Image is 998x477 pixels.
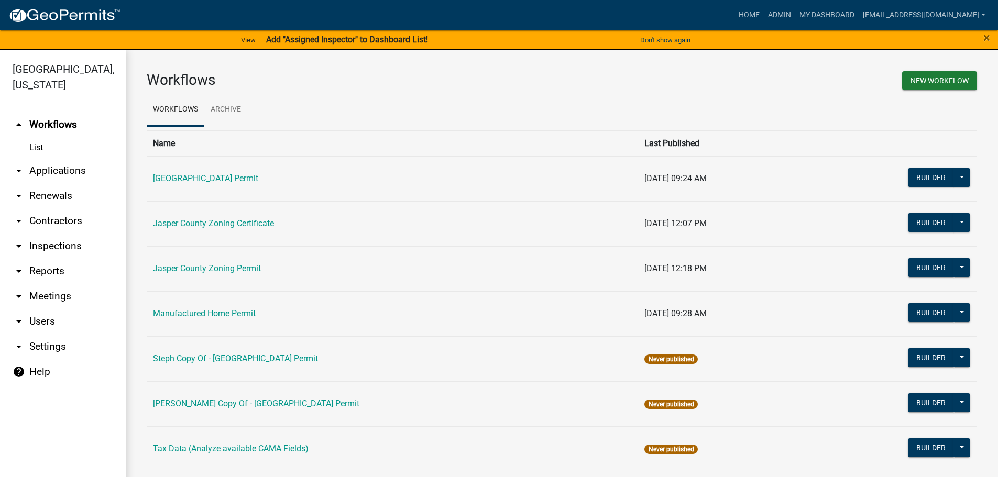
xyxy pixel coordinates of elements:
button: Builder [908,258,954,277]
span: [DATE] 12:07 PM [644,218,707,228]
a: Home [734,5,764,25]
a: Manufactured Home Permit [153,308,256,318]
button: Builder [908,303,954,322]
span: Never published [644,400,697,409]
a: Workflows [147,93,204,127]
a: Jasper County Zoning Permit [153,263,261,273]
th: Name [147,130,638,156]
button: Don't show again [636,31,695,49]
span: Never published [644,354,697,364]
i: arrow_drop_down [13,290,25,303]
a: My Dashboard [795,5,859,25]
i: arrow_drop_down [13,265,25,278]
th: Last Published [638,130,806,156]
button: Close [983,31,990,44]
a: Jasper County Zoning Certificate [153,218,274,228]
a: [GEOGRAPHIC_DATA] Permit [153,173,258,183]
span: [DATE] 12:18 PM [644,263,707,273]
button: Builder [908,438,954,457]
a: Steph Copy Of - [GEOGRAPHIC_DATA] Permit [153,353,318,363]
i: arrow_drop_down [13,164,25,177]
i: arrow_drop_up [13,118,25,131]
button: Builder [908,348,954,367]
a: View [237,31,260,49]
i: arrow_drop_down [13,240,25,252]
a: Admin [764,5,795,25]
h3: Workflows [147,71,554,89]
a: Tax Data (Analyze available CAMA Fields) [153,443,309,453]
span: Never published [644,445,697,454]
button: Builder [908,168,954,187]
i: arrow_drop_down [13,190,25,202]
button: New Workflow [902,71,977,90]
strong: Add "Assigned Inspector" to Dashboard List! [266,35,428,45]
span: [DATE] 09:28 AM [644,308,707,318]
i: arrow_drop_down [13,215,25,227]
a: Archive [204,93,247,127]
a: [PERSON_NAME] Copy Of - [GEOGRAPHIC_DATA] Permit [153,398,359,408]
span: × [983,30,990,45]
a: [EMAIL_ADDRESS][DOMAIN_NAME] [859,5,990,25]
button: Builder [908,393,954,412]
i: arrow_drop_down [13,315,25,328]
i: help [13,365,25,378]
i: arrow_drop_down [13,340,25,353]
button: Builder [908,213,954,232]
span: [DATE] 09:24 AM [644,173,707,183]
